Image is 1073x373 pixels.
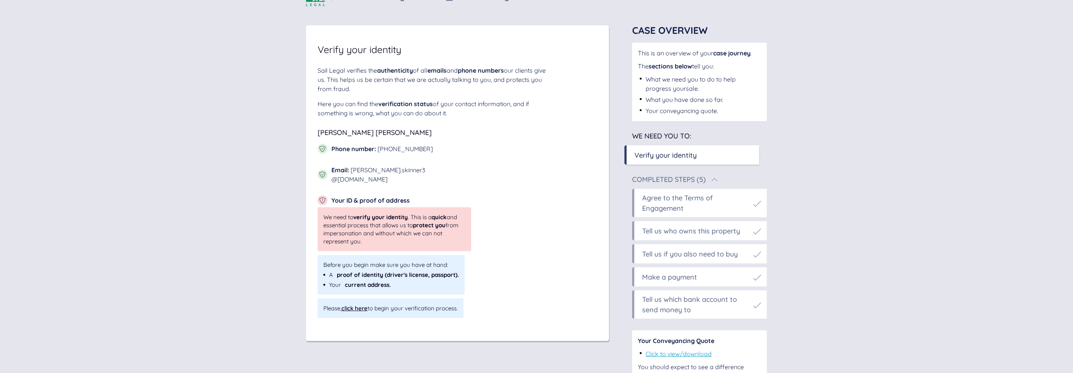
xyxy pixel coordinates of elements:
span: proof of identity (driver's license, passport). [337,271,459,279]
div: Tell us who owns this property [642,226,740,236]
span: Case Overview [632,24,708,36]
div: Tell us which bank account to send money to [642,294,750,315]
div: Here you can find the of your contact information, and if something is wrong, what you can do abo... [318,99,548,118]
span: phone numbers [458,67,504,74]
div: [PHONE_NUMBER] [331,144,433,153]
div: Completed Steps (5) [632,176,706,183]
span: verification status [378,100,433,108]
div: Your conveyancing quote. [646,106,718,115]
span: Phone number : [331,145,376,153]
span: protect you [413,221,445,229]
span: Email : [331,166,349,174]
div: What you have done so far. [646,95,723,104]
span: current address. [345,281,391,289]
div: Your [323,281,459,289]
span: verify your identity [353,213,408,221]
span: emails [427,67,447,74]
div: This is an overview of your . [638,48,761,58]
span: Please, to begin your verification process. [323,304,458,312]
span: Your Conveyancing Quote [638,337,714,345]
span: [PERSON_NAME] [PERSON_NAME] [318,128,432,137]
span: Before you begin make sure you have at hand: [323,261,459,269]
span: quick [432,213,447,221]
div: What we need you to do to help progress your sale . [646,75,761,93]
div: Tell us if you also need to buy [642,249,738,259]
div: The tell you: [638,62,761,71]
div: [PERSON_NAME].skinner3 @[DOMAIN_NAME] [331,165,471,184]
a: Click to view/download [646,350,712,358]
div: Make a payment [642,272,697,282]
div: Verify your identity [634,150,697,160]
span: We need you to: [632,132,691,140]
div: A [323,271,459,279]
span: case journey [713,49,750,57]
span: Your ID & proof of address [331,196,410,204]
span: authenticity [377,67,413,74]
span: sections below [649,62,692,70]
div: Agree to the Terms of Engagement [642,193,750,213]
div: Sail Legal verifies the of all and our clients give us. This helps us be certain that we are actu... [318,66,548,93]
span: Verify your identity [318,45,401,54]
span: We need to . This is a and essential process that allows us to from impersonation and without whi... [323,213,465,245]
div: click here [341,305,368,312]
